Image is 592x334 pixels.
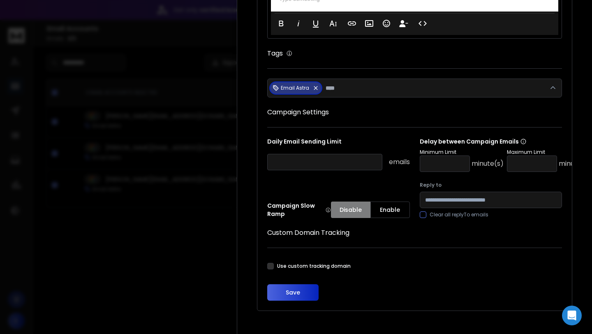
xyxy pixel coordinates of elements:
p: minute(s) [559,159,591,169]
button: Insert Unsubscribe Link [396,15,412,32]
button: Save [267,284,319,301]
p: Delay between Campaign Emails [420,137,591,146]
label: Clear all replyTo emails [430,211,488,218]
button: Disable [331,202,370,218]
p: Email Astra [281,85,309,91]
p: minute(s) [472,159,504,169]
button: Insert Link (⌘K) [344,15,360,32]
div: Open Intercom Messenger [562,306,582,325]
button: Enable [370,202,410,218]
button: Code View [415,15,430,32]
p: Minimum Limit [420,149,504,155]
button: Italic (⌘I) [291,15,306,32]
button: Emoticons [379,15,394,32]
button: Bold (⌘B) [273,15,289,32]
label: Reply to [420,182,562,188]
p: Daily Email Sending Limit [267,137,410,149]
button: Underline (⌘U) [308,15,324,32]
p: emails [389,157,410,167]
label: Use custom tracking domain [277,263,351,269]
p: Maximum Limit [507,149,591,155]
h1: Campaign Settings [267,107,562,117]
p: Campaign Slow Ramp [267,202,331,218]
h1: Custom Domain Tracking [267,228,562,238]
h1: Tags [267,49,283,58]
button: Insert Image (⌘P) [361,15,377,32]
